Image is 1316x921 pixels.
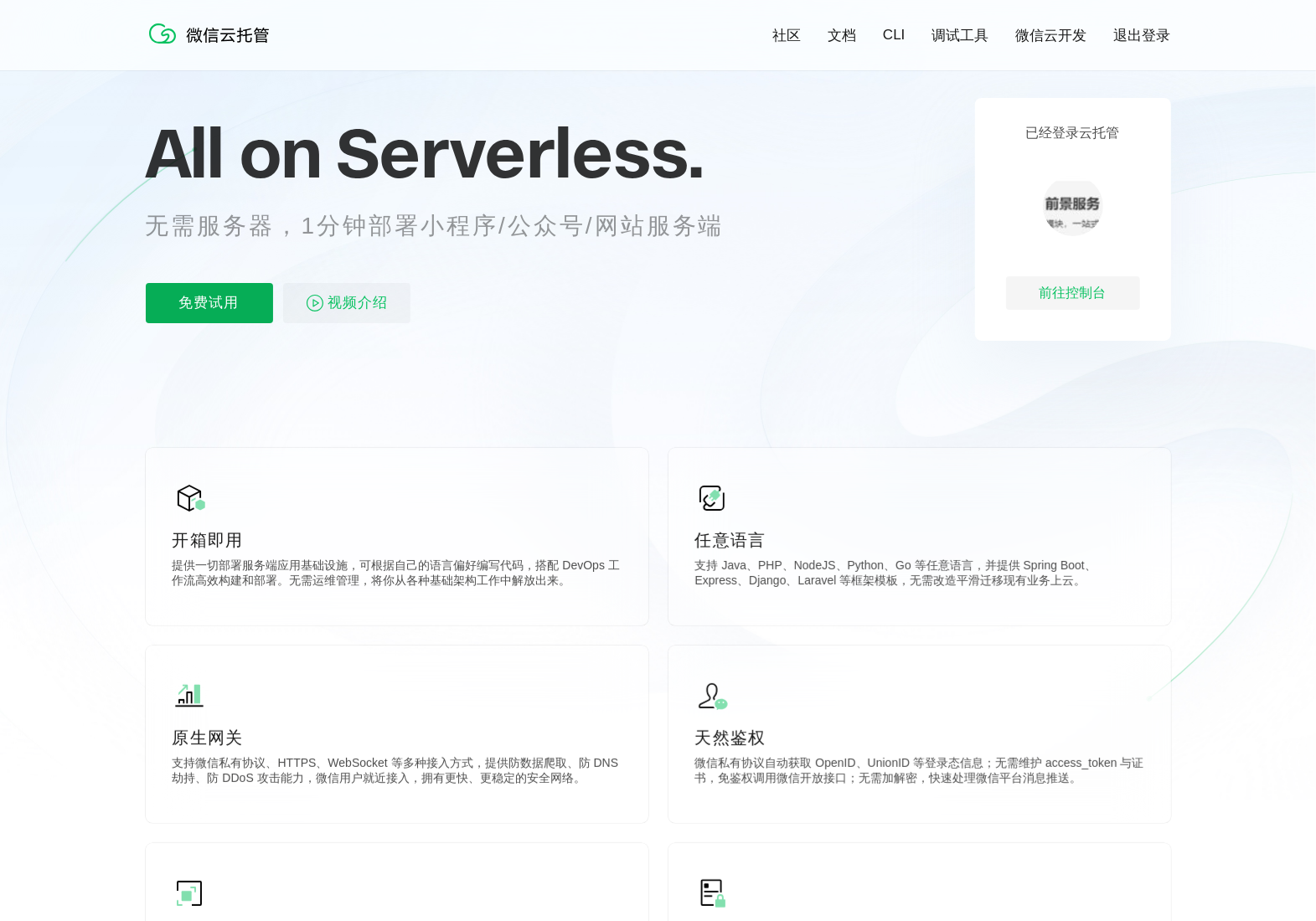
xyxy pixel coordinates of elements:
[772,26,801,45] a: 社区
[328,283,389,323] span: 视频介绍
[695,726,1144,749] p: 天然鉴权
[828,26,856,45] a: 文档
[146,17,280,50] img: 微信云托管
[883,27,905,44] a: CLI
[337,111,704,194] span: Serverless.
[173,528,622,552] p: 开箱即用
[1026,125,1120,142] p: 已经登录云托管
[932,26,989,45] a: 调试工具
[1016,26,1087,45] a: 微信云开发
[1114,26,1171,45] a: 退出登录
[146,283,273,323] p: 免费试用
[695,528,1144,552] p: 任意语言
[146,39,280,53] a: 微信云托管
[695,756,1144,790] p: 微信私有协议自动获取 OpenID、UnionID 等登录态信息；无需维护 access_token 与证书，免鉴权调用微信开放接口；无需加解密，快速处理微信平台消息推送。
[173,558,622,592] p: 提供一切部署服务端应用基础设施，可根据自己的语言偏好编写代码，搭配 DevOps 工作流高效构建和部署。无需运维管理，将你从各种基础架构工作中解放出来。
[173,726,622,749] p: 原生网关
[146,111,321,194] span: All on
[305,293,325,313] img: video_play.svg
[695,558,1144,592] p: 支持 Java、PHP、NodeJS、Python、Go 等任意语言，并提供 Spring Boot、Express、Django、Laravel 等框架模板，无需改造平滑迁移现有业务上云。
[1006,276,1140,310] div: 前往控制台
[173,756,622,790] p: 支持微信私有协议、HTTPS、WebSocket 等多种接入方式，提供防数据爬取、防 DNS 劫持、防 DDoS 攻击能力，微信用户就近接入，拥有更快、更稳定的安全网络。
[146,209,756,243] p: 无需服务器，1分钟部署小程序/公众号/网站服务端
